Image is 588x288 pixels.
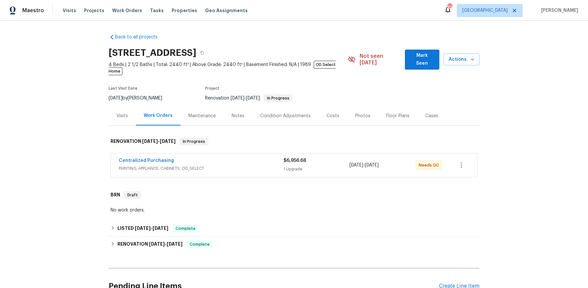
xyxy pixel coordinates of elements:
span: 4 Beds | 2 1/2 Baths | Total: 2440 ft² | Above Grade: 2440 ft² | Basement Finished: N/A | 1989 [109,61,348,75]
span: Visits [63,7,76,14]
span: OD Select Home [109,61,336,75]
span: - [349,162,379,168]
span: [DATE] [135,226,151,231]
span: - [149,242,182,246]
span: Mark Seen [410,52,434,68]
span: [DATE] [246,96,260,100]
span: Geo Assignments [205,7,248,14]
button: Copy Address [196,47,208,59]
div: Notes [232,113,244,119]
span: [DATE] [160,139,176,144]
div: BRN Draft [109,185,479,206]
span: - [231,96,260,100]
span: [DATE] [149,242,165,246]
h6: LISTED [117,225,168,233]
span: [DATE] [167,242,182,246]
span: Actions [449,55,474,64]
span: In Progress [264,96,292,100]
button: Actions [443,54,479,66]
span: Project [205,86,220,90]
span: [GEOGRAPHIC_DATA] [462,7,508,14]
span: Draft [125,192,140,198]
span: Properties [172,7,197,14]
span: - [142,139,176,144]
h6: RENOVATION [111,138,176,145]
span: Maestro [22,7,44,14]
div: Photos [355,113,370,119]
span: [PERSON_NAME] [538,7,578,14]
div: RENOVATION [DATE]-[DATE]In Progress [109,131,479,152]
div: Visits [116,113,128,119]
div: RENOVATION [DATE]-[DATE]Complete [109,236,479,252]
span: [DATE] [153,226,168,231]
span: [DATE] [349,163,363,167]
div: Costs [326,113,339,119]
div: Cases [425,113,438,119]
span: Renovation [205,96,293,100]
span: Last Visit Date [109,86,137,90]
div: Condition Adjustments [260,113,311,119]
span: Work Orders [112,7,142,14]
span: Tasks [150,8,164,13]
span: - [135,226,168,231]
span: [DATE] [365,163,379,167]
span: $6,956.68 [283,158,306,163]
span: [DATE] [109,96,122,100]
span: [DATE] [231,96,244,100]
span: PAINTING, APPLIANCE, CABINETS, OD_SELECT [119,165,283,172]
a: Back to all projects [109,34,172,40]
div: 82 [447,4,452,11]
h6: BRN [111,191,120,199]
h6: RENOVATION [117,240,182,248]
button: Mark Seen [405,50,439,70]
div: LISTED [DATE]-[DATE]Complete [109,221,479,236]
div: No work orders. [111,207,477,213]
span: In Progress [180,138,208,145]
h2: [STREET_ADDRESS] [109,50,196,56]
span: [DATE] [142,139,158,144]
div: by [PERSON_NAME] [109,94,170,102]
a: Centralized Purchasing [119,158,174,163]
span: Projects [84,7,104,14]
span: Complete [187,241,212,248]
span: Complete [173,225,198,232]
div: 1 Upgrade [283,166,349,172]
div: Work Orders [144,112,173,119]
div: Maintenance [188,113,216,119]
div: Floor Plans [386,113,409,119]
span: Not seen [DATE] [360,53,401,66]
span: Needs QC [419,162,442,168]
